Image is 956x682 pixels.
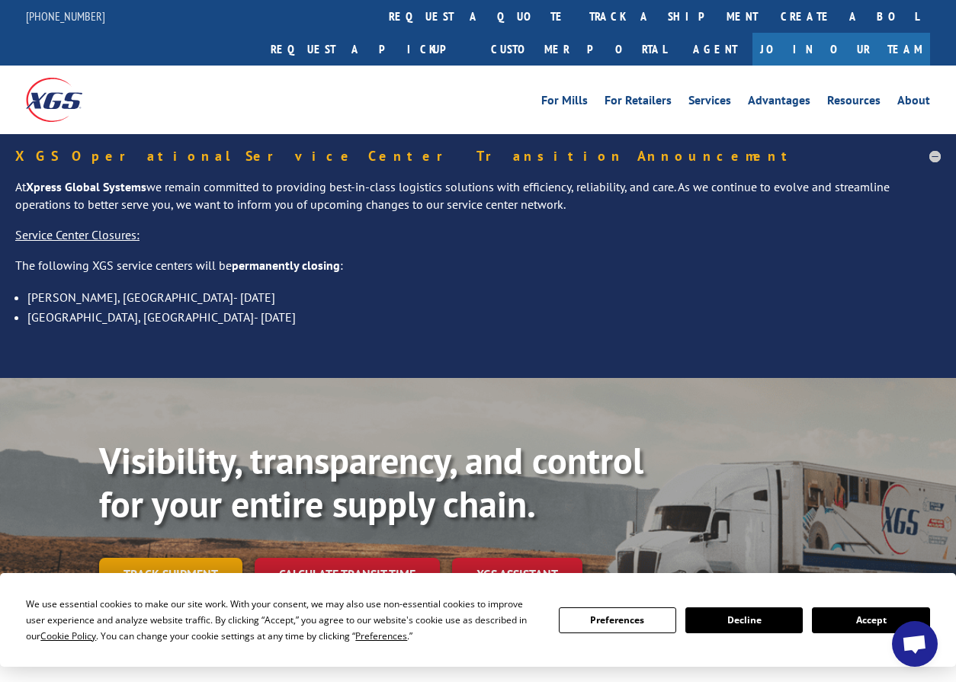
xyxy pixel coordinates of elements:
[259,33,480,66] a: Request a pickup
[15,227,140,242] u: Service Center Closures:
[827,94,881,111] a: Resources
[15,178,941,227] p: At we remain committed to providing best-in-class logistics solutions with efficiency, reliabilit...
[541,94,588,111] a: For Mills
[897,94,930,111] a: About
[685,607,803,633] button: Decline
[605,94,672,111] a: For Retailers
[255,558,440,591] a: Calculate transit time
[99,558,242,590] a: Track shipment
[748,94,810,111] a: Advantages
[27,287,941,307] li: [PERSON_NAME], [GEOGRAPHIC_DATA]- [DATE]
[27,307,941,327] li: [GEOGRAPHIC_DATA], [GEOGRAPHIC_DATA]- [DATE]
[559,607,676,633] button: Preferences
[15,257,941,287] p: The following XGS service centers will be :
[355,629,407,642] span: Preferences
[232,258,340,273] strong: permanently closing
[678,33,752,66] a: Agent
[26,596,540,644] div: We use essential cookies to make our site work. With your consent, we may also use non-essential ...
[15,149,941,163] h5: XGS Operational Service Center Transition Announcement
[99,437,643,528] b: Visibility, transparency, and control for your entire supply chain.
[26,179,146,194] strong: Xpress Global Systems
[688,94,731,111] a: Services
[752,33,930,66] a: Join Our Team
[812,607,929,633] button: Accept
[480,33,678,66] a: Customer Portal
[452,558,582,591] a: XGS ASSISTANT
[26,8,105,24] a: [PHONE_NUMBER]
[40,629,96,642] span: Cookie Policy
[892,621,938,667] a: Open chat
